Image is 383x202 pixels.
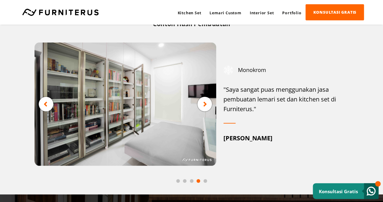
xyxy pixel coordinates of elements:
[305,4,364,20] a: KONSULTASI GRATIS
[313,183,378,199] a: Konsultasi Gratis
[173,5,205,21] a: Kitchen Set
[223,85,348,114] div: "Saya sangat puas menggunakan jasa pembuatan lemari set dan kitchen set di Furniterus."
[223,65,348,75] div: Monokrom
[246,5,278,21] a: Interior Set
[223,133,348,143] div: [PERSON_NAME]
[319,188,358,194] small: Konsultasi Gratis
[205,5,245,21] a: Lemari Custom
[278,5,305,21] a: Portfolio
